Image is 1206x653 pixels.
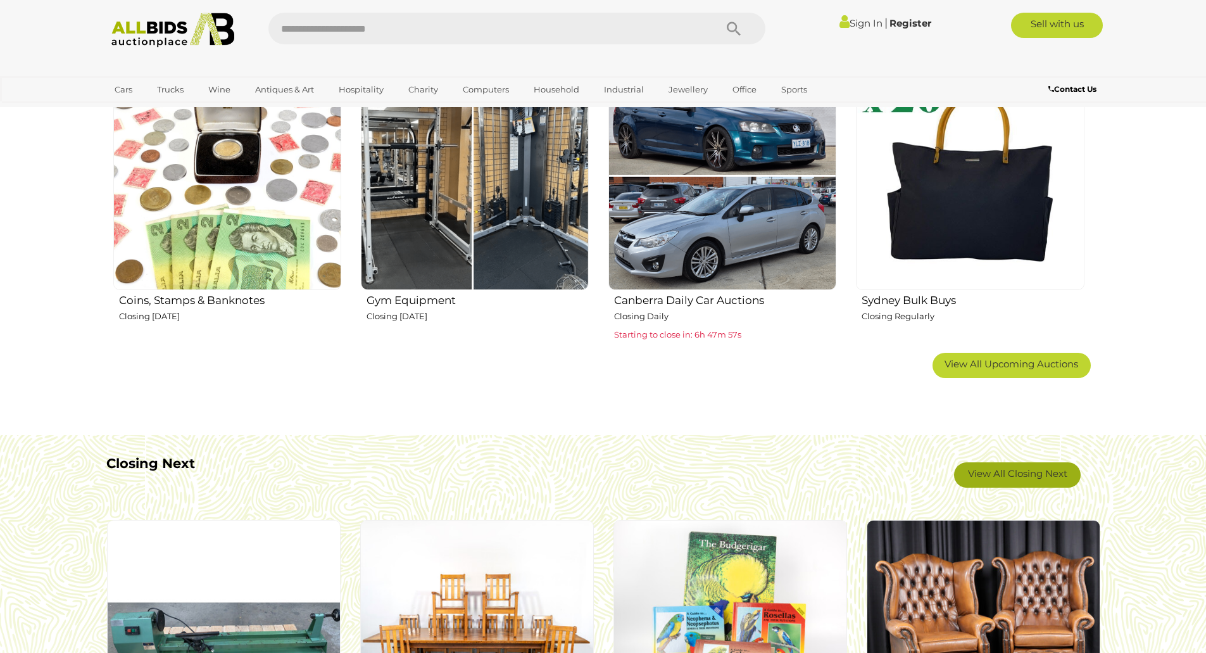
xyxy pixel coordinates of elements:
[200,79,239,100] a: Wine
[106,100,213,121] a: [GEOGRAPHIC_DATA]
[889,17,931,29] a: Register
[614,329,741,339] span: Starting to close in: 6h 47m 57s
[855,61,1084,343] a: Sydney Bulk Buys Closing Regularly
[367,309,589,324] p: Closing [DATE]
[247,79,322,100] a: Antiques & Art
[724,79,765,100] a: Office
[608,61,836,289] img: Canberra Daily Car Auctions
[106,79,141,100] a: Cars
[862,291,1084,307] h2: Sydney Bulk Buys
[596,79,652,100] a: Industrial
[614,309,836,324] p: Closing Daily
[119,291,341,307] h2: Coins, Stamps & Banknotes
[104,13,242,48] img: Allbids.com.au
[360,61,589,343] a: Gym Equipment Closing [DATE]
[614,291,836,307] h2: Canberra Daily Car Auctions
[945,358,1078,370] span: View All Upcoming Auctions
[367,291,589,307] h2: Gym Equipment
[608,61,836,343] a: Canberra Daily Car Auctions Closing Daily Starting to close in: 6h 47m 57s
[330,79,392,100] a: Hospitality
[884,16,888,30] span: |
[455,79,517,100] a: Computers
[1048,82,1100,96] a: Contact Us
[954,462,1081,488] a: View All Closing Next
[361,61,589,289] img: Gym Equipment
[933,353,1091,378] a: View All Upcoming Auctions
[773,79,815,100] a: Sports
[702,13,765,44] button: Search
[862,309,1084,324] p: Closing Regularly
[660,79,716,100] a: Jewellery
[839,17,883,29] a: Sign In
[1048,84,1096,94] b: Contact Us
[525,79,587,100] a: Household
[400,79,446,100] a: Charity
[149,79,192,100] a: Trucks
[113,61,341,289] img: Coins, Stamps & Banknotes
[119,309,341,324] p: Closing [DATE]
[113,61,341,343] a: Coins, Stamps & Banknotes Closing [DATE]
[856,61,1084,289] img: Sydney Bulk Buys
[106,455,195,471] b: Closing Next
[1011,13,1103,38] a: Sell with us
